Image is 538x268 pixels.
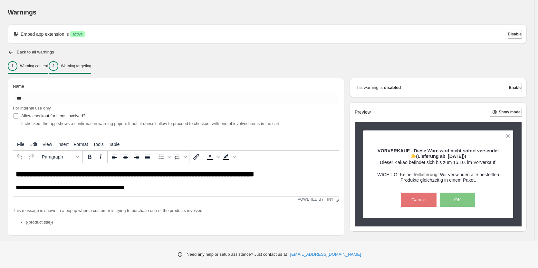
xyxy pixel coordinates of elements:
div: Background color [221,151,237,162]
span: View [43,142,52,147]
div: Numbered list [172,151,188,162]
p: This warning is [355,84,383,91]
span: Name [13,84,24,89]
button: Align left [109,151,120,162]
span: active [72,32,82,37]
div: 1 [8,61,17,71]
span: Tools [93,142,104,147]
span: If checked, the app shows a confirmation warning popup. If not, it doesn't allow to proceed to ch... [21,121,279,126]
span: For internal use only. [13,106,52,110]
h3: WICHTIG: Keine Teillieferung! Wir versenden alle bestellten Produkte gleichzeitig in einem Paket. [374,172,502,183]
button: Insert/edit link [191,151,202,162]
span: Enable [509,85,522,90]
a: Powered by Tiny [298,197,334,202]
button: Align right [131,151,142,162]
button: 2Warning targeting [49,59,91,73]
span: Format [74,142,88,147]
span: Table [109,142,120,147]
button: OK [440,193,475,207]
button: Disable [508,30,522,39]
button: Cancel [401,193,437,207]
h2: Back to all warnings [17,50,54,55]
span: VORVERKAUF - Diese Ware wird nicht sofort versendet ☀️(Lieferung ab [DATE] [378,148,499,159]
div: 2 [49,61,58,71]
button: Align center [120,151,131,162]
div: Text color [205,151,221,162]
button: 1Warning content [8,59,48,73]
p: This message is shown in a popup when a customer is trying to purchase one of the products involved: [13,207,339,214]
button: Redo [25,151,36,162]
button: Show modal [490,108,522,117]
p: Warning targeting [61,63,91,69]
a: [EMAIL_ADDRESS][DOMAIN_NAME] [290,251,361,258]
div: Bullet list [156,151,172,162]
li: {{product.title}} [26,219,339,225]
span: Warnings [8,9,36,16]
p: Warning content [20,63,48,69]
button: Undo [14,151,25,162]
button: Bold [84,151,95,162]
button: Enable [509,83,522,92]
button: Italic [95,151,106,162]
span: Show modal [499,110,522,115]
span: Allow checkout for items involved? [21,113,85,118]
span: Disable [508,32,522,37]
span: Paragraph [42,154,73,159]
span: Dieser Kakao befindet sich bis zum 15.10. im Vorverkauf. [380,160,496,165]
body: Rich Text Area. Press ALT-0 for help. [3,6,323,51]
div: Resize [333,196,339,202]
strong: disabled [384,84,401,91]
h2: Preview [355,110,371,115]
span: Insert [57,142,69,147]
strong: )! [378,148,499,159]
p: Embed app extension is [21,31,69,37]
iframe: Rich Text Area [13,163,339,196]
span: Edit [30,142,37,147]
button: Formats [39,151,81,162]
button: Justify [142,151,153,162]
span: File [17,142,24,147]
